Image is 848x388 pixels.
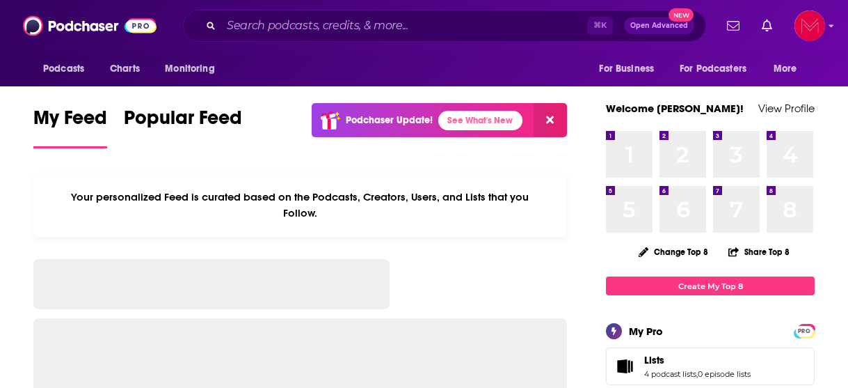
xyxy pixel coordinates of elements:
[606,277,815,295] a: Create My Top 8
[796,325,813,336] a: PRO
[43,59,84,79] span: Podcasts
[599,59,654,79] span: For Business
[611,357,639,376] a: Lists
[758,102,815,115] a: View Profile
[110,59,140,79] span: Charts
[644,369,696,379] a: 4 podcast lists
[606,348,815,385] span: Lists
[644,354,751,366] a: Lists
[438,111,522,130] a: See What's New
[629,325,663,338] div: My Pro
[696,369,698,379] span: ,
[23,13,157,39] img: Podchaser - Follow, Share and Rate Podcasts
[728,238,790,265] button: Share Top 8
[698,369,751,379] a: 0 episode lists
[155,56,232,82] button: open menu
[644,354,664,366] span: Lists
[33,106,107,138] span: My Feed
[756,14,778,38] a: Show notifications dropdown
[183,10,706,42] div: Search podcasts, credits, & more...
[165,59,214,79] span: Monitoring
[630,243,717,261] button: Change Top 8
[671,56,767,82] button: open menu
[346,114,433,126] p: Podchaser Update!
[721,14,745,38] a: Show notifications dropdown
[794,10,825,41] button: Show profile menu
[589,56,671,82] button: open menu
[764,56,815,82] button: open menu
[33,106,107,148] a: My Feed
[221,15,587,37] input: Search podcasts, credits, & more...
[796,326,813,336] span: PRO
[669,8,694,22] span: New
[124,106,242,148] a: Popular Feed
[624,17,694,34] button: Open AdvancedNew
[680,59,746,79] span: For Podcasters
[587,17,613,35] span: ⌘ K
[630,22,688,29] span: Open Advanced
[33,56,102,82] button: open menu
[33,173,567,237] div: Your personalized Feed is curated based on the Podcasts, Creators, Users, and Lists that you Follow.
[774,59,797,79] span: More
[101,56,148,82] a: Charts
[794,10,825,41] img: User Profile
[124,106,242,138] span: Popular Feed
[606,102,744,115] a: Welcome [PERSON_NAME]!
[794,10,825,41] span: Logged in as Pamelamcclure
